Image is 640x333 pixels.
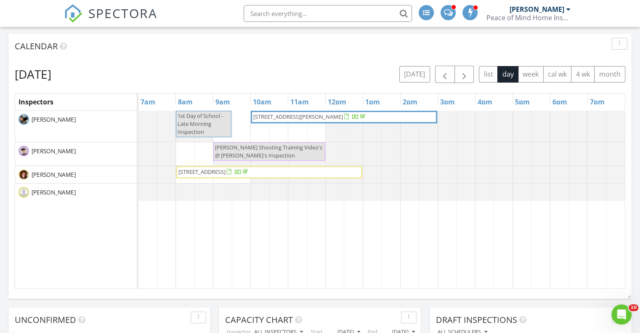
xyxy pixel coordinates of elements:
[64,11,157,29] a: SPECTORA
[486,13,571,22] div: Peace of Mind Home Inspections Inc.
[253,113,343,120] span: [STREET_ADDRESS][PERSON_NAME]
[611,304,632,325] iframe: Intercom live chat
[19,114,29,125] img: e9fc7df9ed024615837b169addc50825.jpeg
[587,95,606,109] a: 7pm
[475,95,494,109] a: 4pm
[435,66,455,83] button: Previous day
[543,66,572,83] button: cal wk
[30,188,77,197] span: [PERSON_NAME]
[19,146,29,156] img: evan_hull_profile_pic.jpg
[30,147,77,155] span: [PERSON_NAME]
[138,95,157,109] a: 7am
[550,95,569,109] a: 6pm
[363,95,382,109] a: 1pm
[19,187,29,197] img: default-user-f0147aede5fd5fa78ca7ade42f37bd4542148d508eef1c3d3ea960f66861d68b.jpg
[64,4,82,23] img: The Best Home Inspection Software - Spectora
[436,314,517,325] span: Draft Inspections
[518,66,544,83] button: week
[629,304,638,311] span: 10
[497,66,518,83] button: day
[438,95,457,109] a: 3pm
[176,95,195,109] a: 8am
[30,115,77,124] span: [PERSON_NAME]
[213,95,232,109] a: 9am
[178,112,223,136] span: 1st Day of School - Late Morning Inspection
[571,66,595,83] button: 4 wk
[244,5,412,22] input: Search everything...
[225,314,293,325] span: Capacity Chart
[594,66,625,83] button: month
[19,97,53,107] span: Inspectors
[19,169,29,180] img: chuck_photo.jpg
[510,5,564,13] div: [PERSON_NAME]
[30,170,77,179] span: [PERSON_NAME]
[401,95,420,109] a: 2pm
[215,144,322,159] span: [PERSON_NAME] Shooting Training Video's @ [PERSON_NAME]'s Inspection
[15,314,76,325] span: Unconfirmed
[15,40,58,52] span: Calendar
[454,66,474,83] button: Next day
[479,66,498,83] button: list
[178,168,226,176] span: [STREET_ADDRESS]
[326,95,348,109] a: 12pm
[15,66,51,83] h2: [DATE]
[288,95,311,109] a: 11am
[399,66,430,83] button: [DATE]
[88,4,157,22] span: SPECTORA
[251,95,274,109] a: 10am
[513,95,532,109] a: 5pm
